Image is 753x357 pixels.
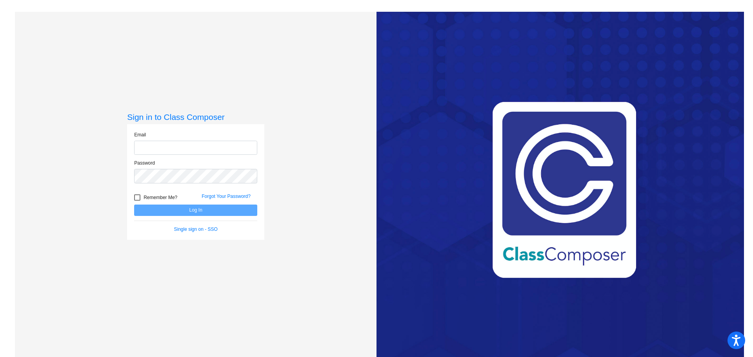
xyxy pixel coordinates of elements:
label: Email [134,131,146,138]
a: Forgot Your Password? [202,194,251,199]
a: Single sign on - SSO [174,227,218,232]
button: Log In [134,205,257,216]
span: Remember Me? [144,193,177,202]
h3: Sign in to Class Composer [127,112,264,122]
label: Password [134,159,155,167]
